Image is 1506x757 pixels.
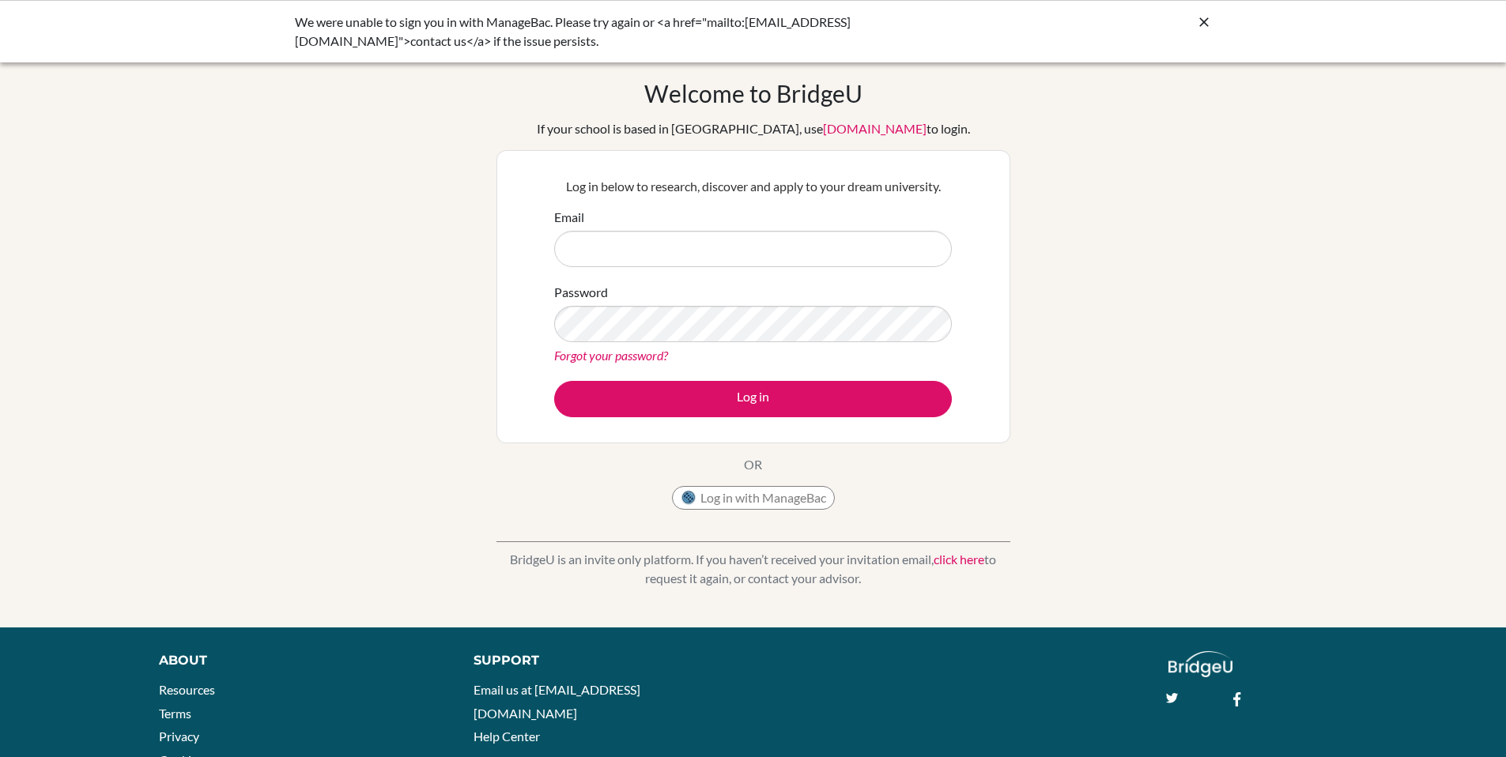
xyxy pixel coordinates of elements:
[554,177,952,196] p: Log in below to research, discover and apply to your dream university.
[159,729,199,744] a: Privacy
[474,682,640,721] a: Email us at [EMAIL_ADDRESS][DOMAIN_NAME]
[644,79,862,107] h1: Welcome to BridgeU
[295,13,975,51] div: We were unable to sign you in with ManageBac. Please try again or <a href="mailto:[EMAIL_ADDRESS]...
[474,729,540,744] a: Help Center
[159,682,215,697] a: Resources
[496,550,1010,588] p: BridgeU is an invite only platform. If you haven’t received your invitation email, to request it ...
[554,381,952,417] button: Log in
[474,651,734,670] div: Support
[1168,651,1232,677] img: logo_white@2x-f4f0deed5e89b7ecb1c2cc34c3e3d731f90f0f143d5ea2071677605dd97b5244.png
[744,455,762,474] p: OR
[159,651,438,670] div: About
[672,486,835,510] button: Log in with ManageBac
[934,552,984,567] a: click here
[554,283,608,302] label: Password
[159,706,191,721] a: Terms
[823,121,927,136] a: [DOMAIN_NAME]
[554,348,668,363] a: Forgot your password?
[554,208,584,227] label: Email
[537,119,970,138] div: If your school is based in [GEOGRAPHIC_DATA], use to login.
